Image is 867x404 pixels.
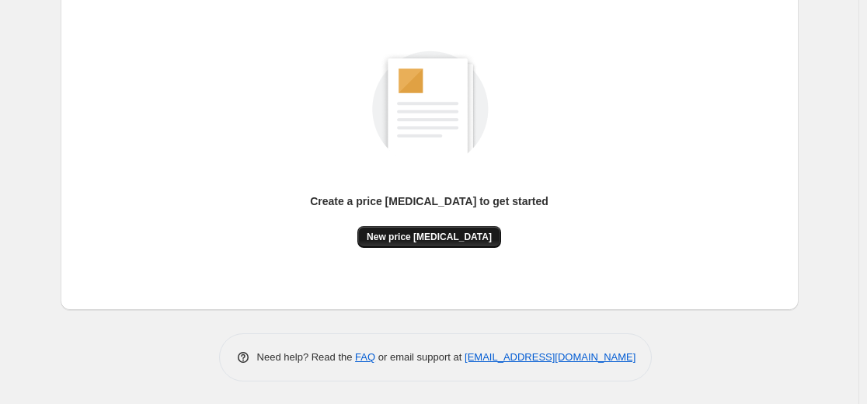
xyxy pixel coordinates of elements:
[357,226,501,248] button: New price [MEDICAL_DATA]
[465,351,635,363] a: [EMAIL_ADDRESS][DOMAIN_NAME]
[310,193,548,209] p: Create a price [MEDICAL_DATA] to get started
[355,351,375,363] a: FAQ
[375,351,465,363] span: or email support at
[367,231,492,243] span: New price [MEDICAL_DATA]
[257,351,356,363] span: Need help? Read the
